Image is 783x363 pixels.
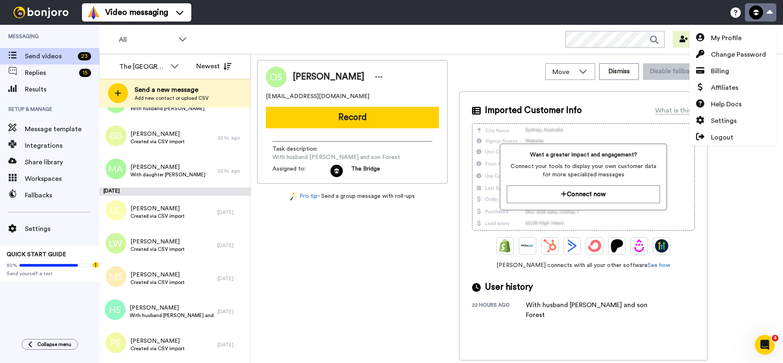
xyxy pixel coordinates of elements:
button: Collapse menu [22,339,78,350]
span: Help Docs [711,99,742,109]
span: Add new contact or upload CSV [135,95,209,101]
span: Created via CSV import [130,279,185,286]
span: Settings [25,224,99,234]
img: hs.png [105,299,125,320]
a: Billing [689,63,776,79]
img: Ontraport [521,239,534,252]
button: Invite [673,31,713,48]
div: [DATE] [99,188,251,196]
span: Created via CSV import [130,213,185,219]
span: [PERSON_NAME] [130,163,205,171]
img: lw.png [106,233,126,254]
span: Settings [711,116,737,126]
div: 22 hours ago [472,302,526,320]
img: lc.png [106,200,126,221]
iframe: Intercom live chat [755,335,775,355]
span: Connect your tools to display your own customer data for more specialized messages [507,162,660,179]
span: User history [485,281,533,293]
span: Send yourself a test [7,270,93,277]
img: Shopify [499,239,512,252]
div: 23 [78,52,91,60]
img: ActiveCampaign [566,239,579,252]
span: Move [552,67,575,77]
div: The [GEOGRAPHIC_DATA] [119,62,166,72]
span: My Profile [711,33,742,43]
span: With husband [PERSON_NAME] and son [PERSON_NAME] [130,312,213,319]
a: Affiliates [689,79,776,96]
span: [PERSON_NAME] [130,337,185,345]
span: Imported Customer Info [485,104,582,117]
span: Created via CSV import [130,246,185,252]
a: My Profile [689,30,776,46]
img: Hubspot [543,239,557,252]
button: Disable fallback [643,63,703,80]
span: 80% [7,262,17,269]
span: Workspaces [25,174,99,184]
span: Message template [25,124,99,134]
img: 108526f3-d0f5-4855-968e-0b8b5df60842-1745509246.jpg [330,165,343,177]
a: Help Docs [689,96,776,113]
button: Dismiss [599,63,639,80]
span: With husband [PERSON_NAME] and son Forest [272,153,400,161]
span: Replies [25,68,76,78]
a: See how [648,262,670,268]
div: Tooltip anchor [92,261,99,269]
span: With daughter [PERSON_NAME] [130,171,205,178]
div: [DATE] [217,341,246,348]
div: [DATE] [217,308,246,315]
div: 15 [79,69,91,77]
img: Drip [633,239,646,252]
span: [PERSON_NAME] [130,304,213,312]
img: bb.png [106,125,126,146]
div: What is this? [655,106,695,115]
span: Task description : [272,145,330,153]
button: Record [266,107,439,128]
img: Patreon [610,239,624,252]
img: vm-color.svg [87,6,100,19]
img: GoHighLevel [655,239,668,252]
img: Image of Ocean Sanders [266,67,287,87]
button: Connect now [507,185,660,203]
span: The Bridge [351,165,380,177]
div: [DATE] [217,209,246,216]
span: All [119,35,174,45]
a: Pro tip [290,192,318,201]
span: Created via CSV import [130,345,185,352]
span: [PERSON_NAME] [130,130,185,138]
span: Want a greater impact and engagement? [507,151,660,159]
span: Results [25,84,99,94]
span: Fallbacks [25,190,99,200]
img: ma.png [106,159,126,179]
span: Billing [711,66,729,76]
span: Change Password [711,50,766,60]
span: [EMAIL_ADDRESS][DOMAIN_NAME] [266,92,369,101]
span: 4 [772,335,778,341]
span: Video messaging [105,7,168,18]
div: [DATE] [217,242,246,249]
img: magic-wand.svg [290,192,298,201]
span: Send videos [25,51,75,61]
span: Integrations [25,141,99,151]
a: Change Password [689,46,776,63]
div: With husband [PERSON_NAME] and son Forest [526,300,658,320]
span: Collapse menu [37,341,71,348]
div: - Send a group message with roll-ups [257,192,448,201]
span: Logout [711,132,733,142]
span: Send a new message [135,85,209,95]
span: [PERSON_NAME] [130,238,185,246]
span: Assigned to: [272,165,330,177]
a: Logout [689,129,776,146]
span: [PERSON_NAME] [130,271,185,279]
span: Share library [25,157,99,167]
div: 22 hr. ago [217,135,246,141]
span: With husband [PERSON_NAME] [130,105,205,112]
a: Settings [689,113,776,129]
span: [PERSON_NAME] connects with all your other software [472,261,695,269]
img: ms.png [106,266,126,287]
img: bj-logo-header-white.svg [10,7,72,18]
span: Created via CSV import [130,138,185,145]
div: [DATE] [217,275,246,282]
div: 22 hr. ago [217,168,246,174]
